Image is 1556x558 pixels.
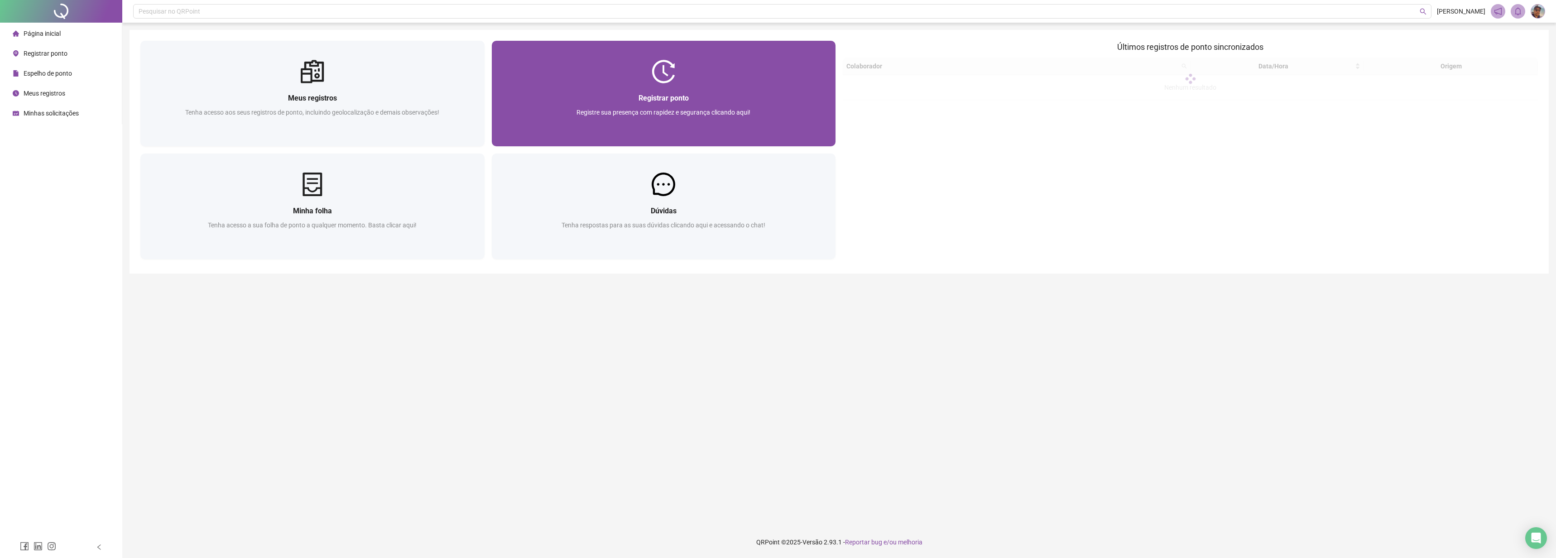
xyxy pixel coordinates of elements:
span: Meus registros [288,94,337,102]
span: linkedin [34,542,43,551]
footer: QRPoint © 2025 - 2.93.1 - [122,526,1556,558]
span: Minhas solicitações [24,110,79,117]
span: Tenha respostas para as suas dúvidas clicando aqui e acessando o chat! [562,221,765,229]
img: 45911 [1531,5,1545,18]
a: Meus registrosTenha acesso aos seus registros de ponto, incluindo geolocalização e demais observa... [140,41,485,146]
span: environment [13,50,19,57]
span: Espelho de ponto [24,70,72,77]
span: Página inicial [24,30,61,37]
span: Minha folha [293,207,332,215]
span: Registre sua presença com rapidez e segurança clicando aqui! [576,109,750,116]
span: Tenha acesso a sua folha de ponto a qualquer momento. Basta clicar aqui! [208,221,417,229]
span: notification [1494,7,1502,15]
span: Últimos registros de ponto sincronizados [1117,42,1263,52]
span: Registrar ponto [24,50,67,57]
span: facebook [20,542,29,551]
span: Meus registros [24,90,65,97]
span: left [96,544,102,550]
span: Dúvidas [651,207,677,215]
span: Tenha acesso aos seus registros de ponto, incluindo geolocalização e demais observações! [185,109,439,116]
a: DúvidasTenha respostas para as suas dúvidas clicando aqui e acessando o chat! [492,154,836,259]
span: clock-circle [13,90,19,96]
span: [PERSON_NAME] [1437,6,1485,16]
span: instagram [47,542,56,551]
span: home [13,30,19,37]
span: search [1420,8,1426,15]
a: Minha folhaTenha acesso a sua folha de ponto a qualquer momento. Basta clicar aqui! [140,154,485,259]
span: Versão [802,539,822,546]
a: Registrar pontoRegistre sua presença com rapidez e segurança clicando aqui! [492,41,836,146]
span: bell [1514,7,1522,15]
span: file [13,70,19,77]
div: Open Intercom Messenger [1525,527,1547,549]
span: Registrar ponto [639,94,689,102]
span: schedule [13,110,19,116]
span: Reportar bug e/ou melhoria [845,539,922,546]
